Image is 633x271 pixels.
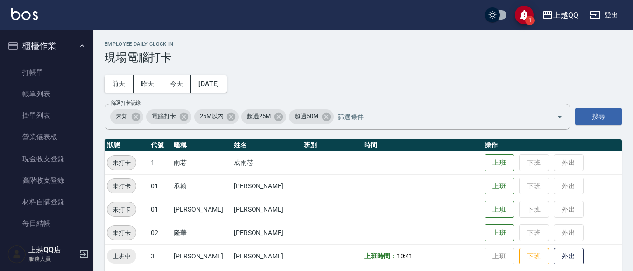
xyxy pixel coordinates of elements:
[232,244,302,268] td: [PERSON_NAME]
[232,151,302,174] td: 成雨芯
[485,224,514,242] button: 上班
[4,126,90,148] a: 營業儀表板
[553,9,578,21] div: 上越QQ
[110,109,143,124] div: 未知
[232,139,302,151] th: 姓名
[146,112,182,121] span: 電腦打卡
[525,16,535,25] span: 1
[146,109,191,124] div: 電腦打卡
[148,244,171,268] td: 3
[241,112,276,121] span: 超過25M
[482,139,622,151] th: 操作
[110,112,134,121] span: 未知
[148,151,171,174] td: 1
[171,244,232,268] td: [PERSON_NAME]
[289,109,334,124] div: 超過50M
[162,75,191,93] button: 今天
[397,252,413,260] span: 10:41
[107,251,136,261] span: 上班中
[171,151,232,174] td: 雨芯
[485,154,514,171] button: 上班
[4,34,90,58] button: 櫃檯作業
[515,6,534,24] button: save
[554,248,584,265] button: 外出
[111,100,141,107] label: 篩選打卡記錄
[485,201,514,218] button: 上班
[105,75,134,93] button: 前天
[232,221,302,244] td: [PERSON_NAME]
[335,108,540,125] input: 篩選條件
[364,252,397,260] b: 上班時間：
[191,75,226,93] button: [DATE]
[171,221,232,244] td: 隆華
[232,174,302,198] td: [PERSON_NAME]
[105,41,622,47] h2: Employee Daily Clock In
[4,170,90,191] a: 高階收支登錄
[107,205,136,214] span: 未打卡
[519,248,549,265] button: 下班
[107,158,136,168] span: 未打卡
[4,83,90,105] a: 帳單列表
[148,139,171,151] th: 代號
[134,75,162,93] button: 昨天
[171,174,232,198] td: 承翰
[4,148,90,170] a: 現金收支登錄
[586,7,622,24] button: 登出
[4,191,90,213] a: 材料自購登錄
[148,221,171,244] td: 02
[241,109,286,124] div: 超過25M
[148,174,171,198] td: 01
[4,213,90,234] a: 每日結帳
[28,245,76,255] h5: 上越QQ店
[171,198,232,221] td: [PERSON_NAME]
[107,181,136,191] span: 未打卡
[11,8,38,20] img: Logo
[148,198,171,221] td: 01
[105,51,622,64] h3: 現場電腦打卡
[4,62,90,83] a: 打帳單
[194,112,229,121] span: 25M以內
[28,255,76,263] p: 服務人員
[4,105,90,126] a: 掛單列表
[171,139,232,151] th: 暱稱
[289,112,324,121] span: 超過50M
[194,109,239,124] div: 25M以內
[552,109,567,124] button: Open
[107,228,136,238] span: 未打卡
[105,139,148,151] th: 狀態
[362,139,482,151] th: 時間
[4,235,90,256] a: 排班表
[538,6,582,25] button: 上越QQ
[7,245,26,264] img: Person
[232,198,302,221] td: [PERSON_NAME]
[302,139,362,151] th: 班別
[575,108,622,125] button: 搜尋
[485,178,514,195] button: 上班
